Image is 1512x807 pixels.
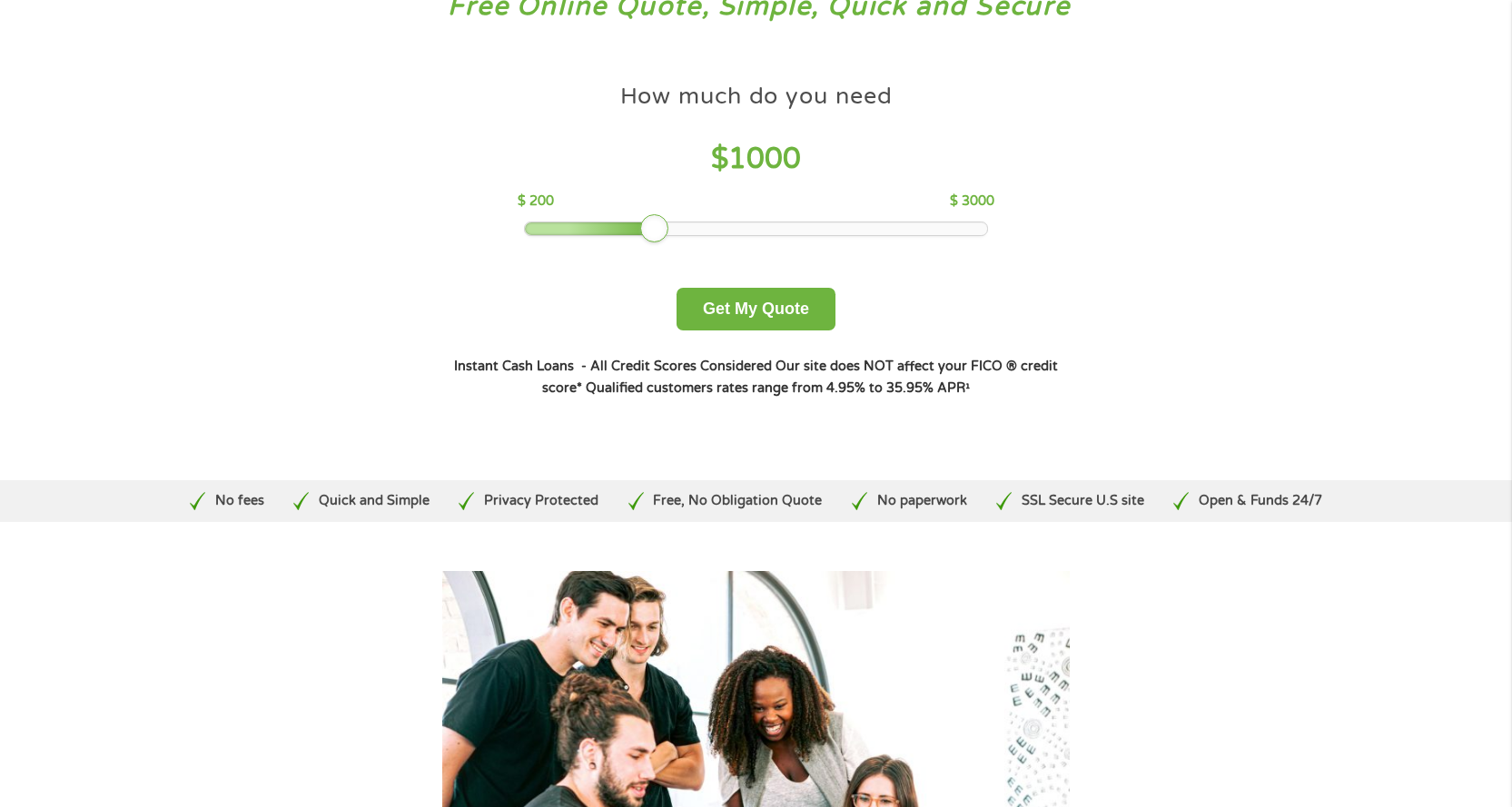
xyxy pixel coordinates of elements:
p: No paperwork [877,491,967,511]
span: 1000 [728,142,801,176]
p: $ 3000 [950,192,994,212]
p: Quick and Simple [319,491,430,511]
button: Get My Quote [677,288,835,330]
strong: Our site does NOT affect your FICO ® credit score* [542,359,1058,396]
p: $ 200 [518,192,554,212]
p: SSL Secure U.S site [1022,491,1144,511]
strong: Qualified customers rates range from 4.95% to 35.95% APR¹ [586,380,970,396]
h4: $ [518,141,994,178]
strong: Instant Cash Loans - All Credit Scores Considered [454,359,772,374]
h4: How much do you need [620,82,893,112]
p: Privacy Protected [484,491,598,511]
p: Open & Funds 24/7 [1199,491,1322,511]
p: No fees [215,491,264,511]
p: Free, No Obligation Quote [653,491,822,511]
